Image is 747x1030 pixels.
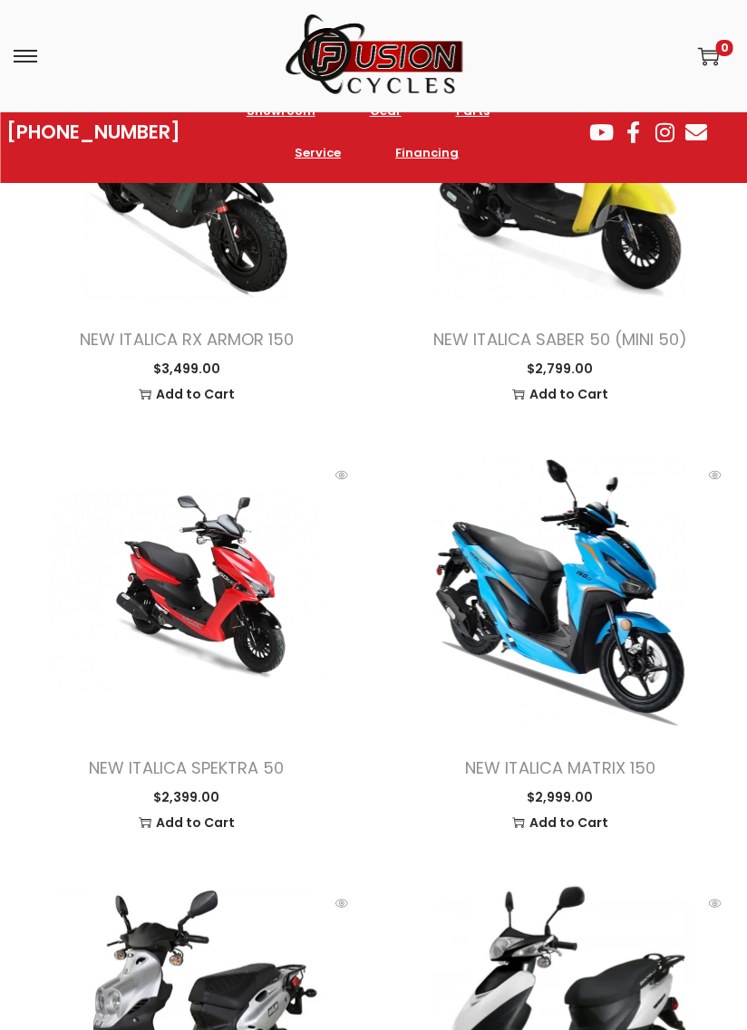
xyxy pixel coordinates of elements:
[401,810,720,835] a: Add to Cart
[80,328,294,351] a: NEW ITALICA RX ARMOR 150
[153,360,161,378] span: $
[697,885,733,921] span: Quick View
[153,788,161,806] span: $
[187,91,558,174] nav: Menu
[324,885,360,921] span: Quick View
[527,788,535,806] span: $
[153,788,219,806] span: 2,399.00
[697,457,733,493] span: Quick View
[276,132,359,174] a: Service
[89,756,284,779] a: NEW ITALICA SPEKTRA 50
[527,360,593,378] span: 2,799.00
[27,381,346,407] a: Add to Cart
[527,788,593,806] span: 2,999.00
[698,45,720,67] a: 0
[401,381,720,407] a: Add to Cart
[527,360,535,378] span: $
[283,14,464,98] img: Woostify mobile logo
[27,810,346,835] a: Add to Cart
[324,457,360,493] span: Quick View
[153,360,220,378] span: 3,499.00
[6,120,180,145] a: [PHONE_NUMBER]
[377,132,477,174] a: Financing
[433,328,687,351] a: NEW ITALICA SABER 50 (MINI 50)
[465,756,655,779] a: NEW ITALICA MATRIX 150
